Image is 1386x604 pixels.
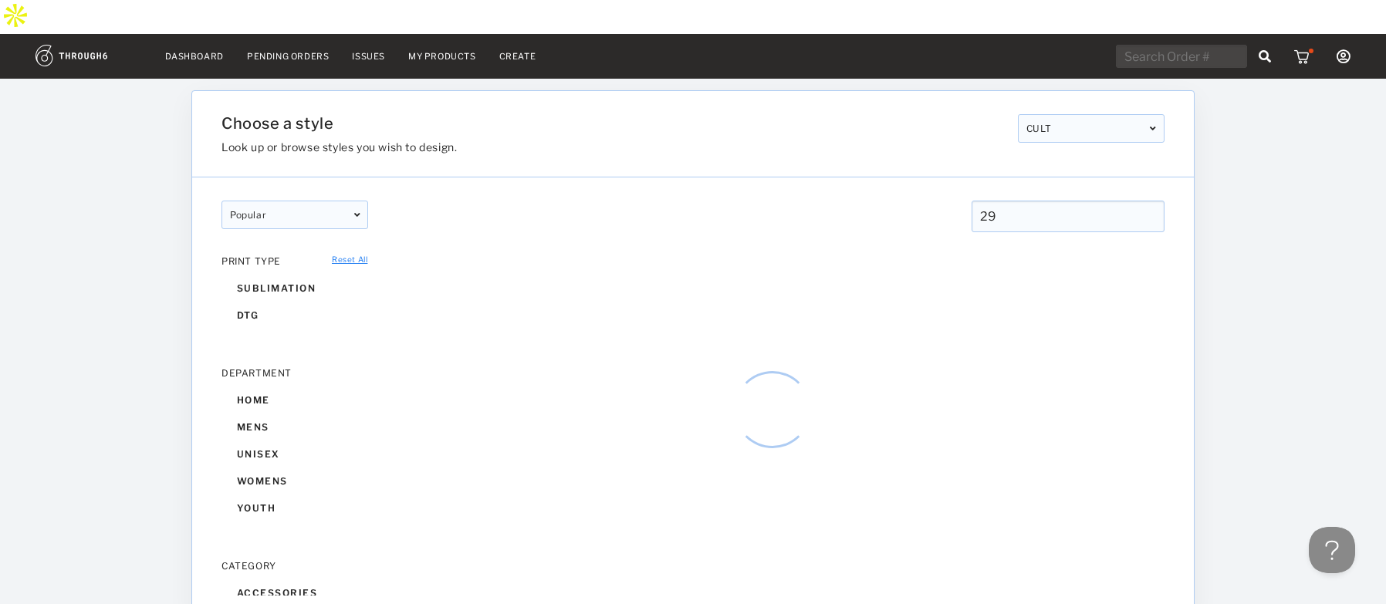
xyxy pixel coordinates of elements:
[499,51,536,62] a: Create
[408,51,476,62] a: My Products
[221,255,368,267] div: PRINT TYPE
[1018,114,1165,143] div: CULT
[332,255,367,264] a: Reset All
[221,440,368,467] div: unisex
[221,114,1006,133] h1: Choose a style
[221,386,368,413] div: home
[247,51,329,62] a: Pending Orders
[221,140,1006,154] h3: Look up or browse styles you wish to design.
[221,560,368,572] div: CATEGORY
[221,275,368,302] div: sublimation
[221,302,368,329] div: dtg
[1116,45,1247,68] input: Search Order #
[1309,527,1355,573] iframe: Toggle Customer Support
[221,201,368,229] div: popular
[221,413,368,440] div: mens
[221,367,368,379] div: DEPARTMENT
[221,494,368,521] div: youth
[972,201,1165,232] input: Input Style by Name or ID
[352,51,385,62] a: Issues
[165,51,224,62] a: Dashboard
[221,467,368,494] div: womens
